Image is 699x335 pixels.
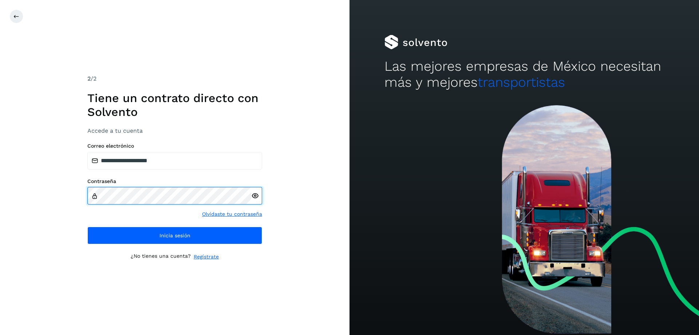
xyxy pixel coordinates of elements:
span: transportistas [478,74,565,90]
label: Correo electrónico [87,143,262,149]
span: Inicia sesión [159,233,190,238]
h1: Tiene un contrato directo con Solvento [87,91,262,119]
h3: Accede a tu cuenta [87,127,262,134]
span: 2 [87,75,91,82]
div: /2 [87,74,262,83]
p: ¿No tienes una cuenta? [131,253,191,261]
a: Olvidaste tu contraseña [202,210,262,218]
h2: Las mejores empresas de México necesitan más y mejores [384,58,664,91]
a: Regístrate [194,253,219,261]
label: Contraseña [87,178,262,184]
button: Inicia sesión [87,227,262,244]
